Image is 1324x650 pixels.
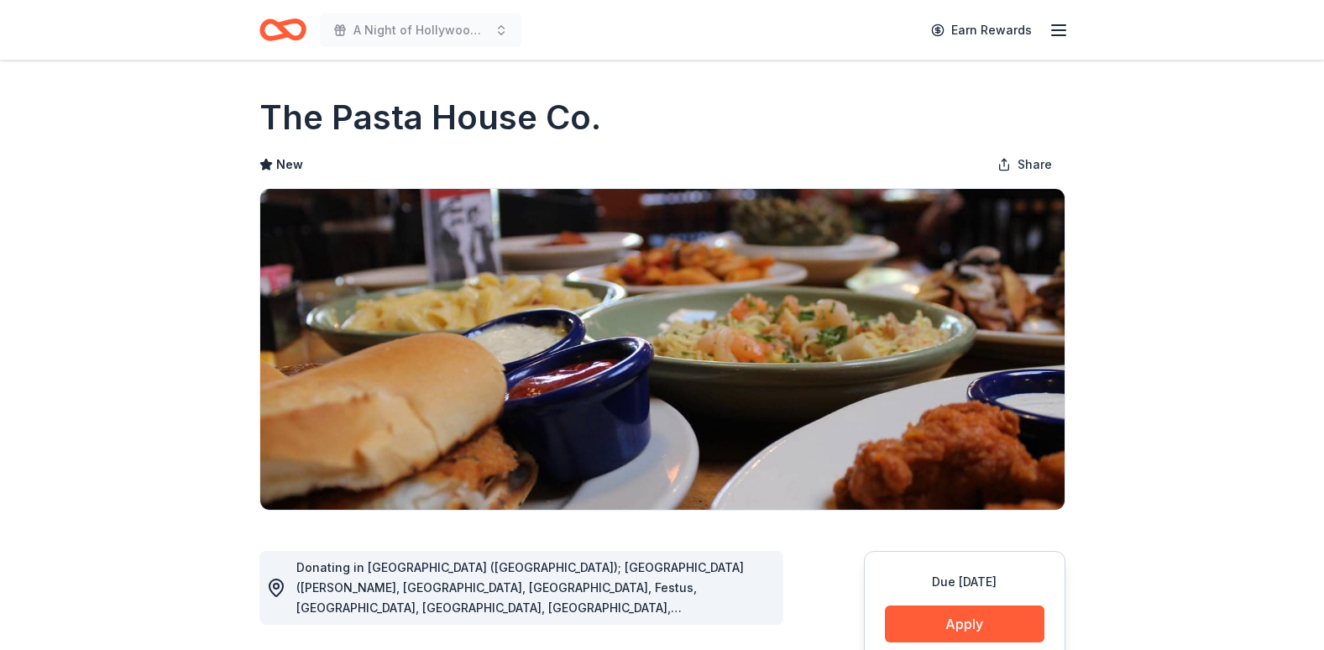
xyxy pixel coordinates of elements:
[259,10,306,50] a: Home
[320,13,521,47] button: A Night of Hollywood Glamour
[921,15,1042,45] a: Earn Rewards
[296,560,767,635] span: Donating in [GEOGRAPHIC_DATA] ([GEOGRAPHIC_DATA]); [GEOGRAPHIC_DATA] ([PERSON_NAME], [GEOGRAPHIC_...
[260,189,1065,510] img: Image for The Pasta House Co.
[885,605,1044,642] button: Apply
[1018,155,1052,175] span: Share
[353,20,488,40] span: A Night of Hollywood Glamour
[885,572,1044,592] div: Due [DATE]
[259,94,601,141] h1: The Pasta House Co.
[276,155,303,175] span: New
[984,148,1065,181] button: Share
